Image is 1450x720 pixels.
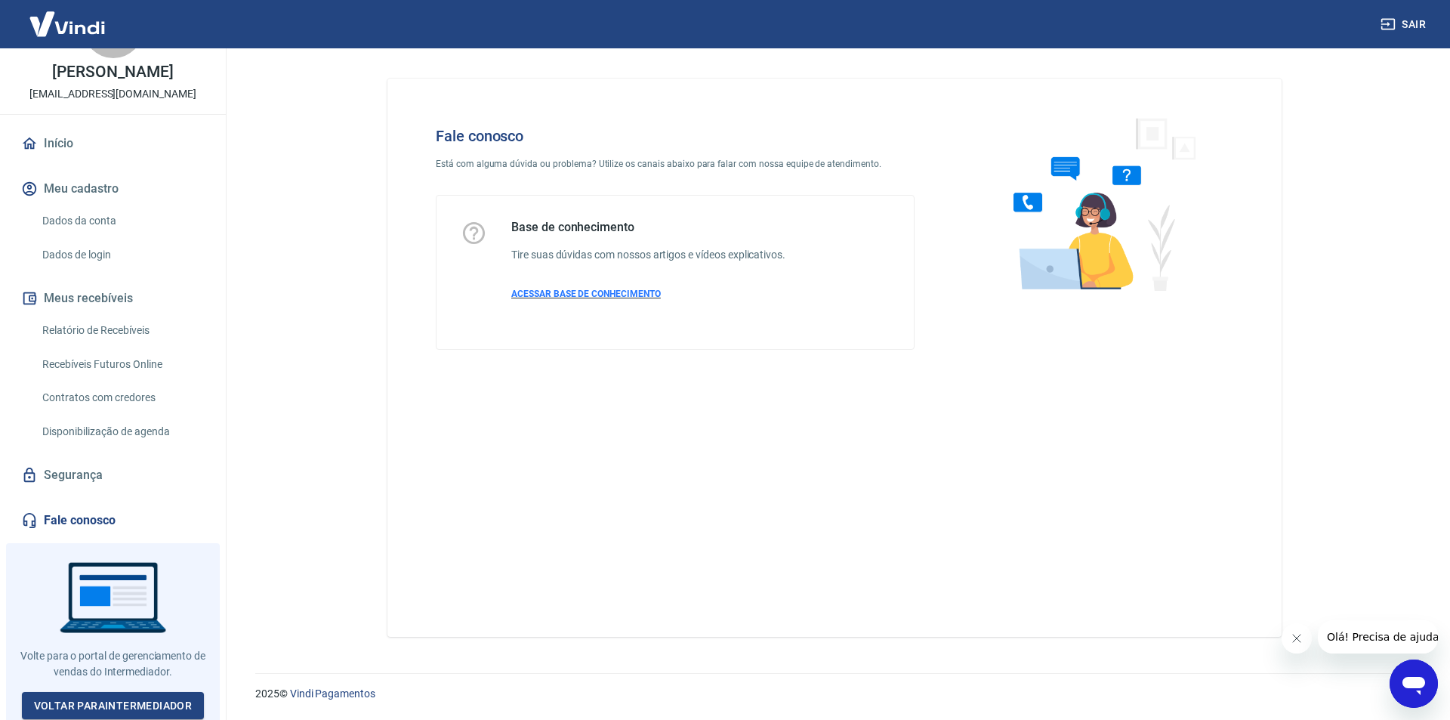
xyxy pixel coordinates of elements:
a: Voltar paraIntermediador [22,692,205,720]
iframe: Mensagem da empresa [1318,620,1438,654]
a: Início [18,127,208,160]
p: [EMAIL_ADDRESS][DOMAIN_NAME] [29,86,196,102]
span: ACESSAR BASE DE CONHECIMENTO [511,289,661,299]
button: Sair [1377,11,1432,39]
h6: Tire suas dúvidas com nossos artigos e vídeos explicativos. [511,247,785,263]
a: Segurança [18,459,208,492]
img: Vindi [18,1,116,47]
a: Fale conosco [18,504,208,537]
span: Olá! Precisa de ajuda? [9,11,127,23]
a: Relatório de Recebíveis [36,315,208,346]
a: ACESSAR BASE DE CONHECIMENTO [511,287,785,301]
a: Dados da conta [36,205,208,236]
a: Vindi Pagamentos [290,688,375,700]
h4: Fale conosco [436,127,915,145]
a: Contratos com credores [36,382,208,413]
a: Recebíveis Futuros Online [36,349,208,380]
p: 2025 © [255,686,1414,702]
button: Meu cadastro [18,172,208,205]
iframe: Botão para abrir a janela de mensagens [1390,660,1438,708]
iframe: Fechar mensagem [1282,623,1312,654]
button: Meus recebíveis [18,282,208,315]
a: Disponibilização de agenda [36,416,208,447]
img: Fale conosco [983,103,1213,304]
p: [PERSON_NAME] [52,64,173,80]
p: Está com alguma dúvida ou problema? Utilize os canais abaixo para falar com nossa equipe de atend... [436,157,915,171]
h5: Base de conhecimento [511,220,785,235]
a: Dados de login [36,239,208,270]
